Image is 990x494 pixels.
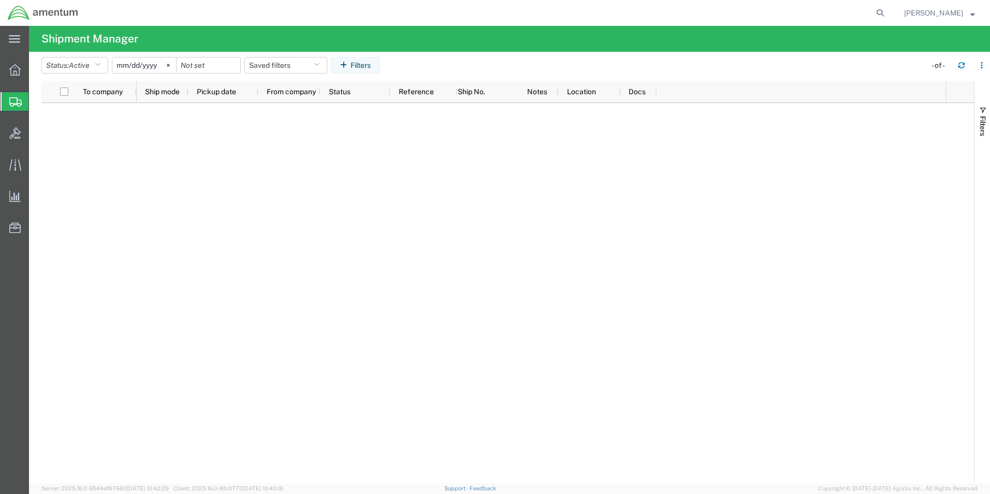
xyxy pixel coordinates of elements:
[145,88,180,96] span: Ship mode
[83,88,123,96] span: To company
[399,88,434,96] span: Reference
[629,88,646,96] span: Docs
[41,485,169,491] span: Server: 2025.16.0-9544af67660
[177,57,240,73] input: Not set
[41,57,108,74] button: Status:Active
[197,88,236,96] span: Pickup date
[244,57,327,74] button: Saved filters
[818,484,978,493] span: Copyright © [DATE]-[DATE] Agistix Inc., All Rights Reserved
[267,88,316,96] span: From company
[41,26,138,52] h4: Shipment Manager
[127,485,169,491] span: [DATE] 10:42:29
[7,5,79,21] img: logo
[173,485,283,491] span: Client: 2025.16.0-8fc0770
[331,57,380,74] button: Filters
[904,7,976,19] button: [PERSON_NAME]
[979,116,987,136] span: Filters
[527,88,547,96] span: Notes
[444,485,470,491] a: Support
[931,60,950,71] div: - of -
[329,88,351,96] span: Status
[112,57,176,73] input: Not set
[904,7,963,19] span: Joel Salinas
[567,88,596,96] span: Location
[69,61,90,69] span: Active
[458,88,485,96] span: Ship No.
[243,485,283,491] span: [DATE] 10:40:19
[470,485,496,491] a: Feedback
